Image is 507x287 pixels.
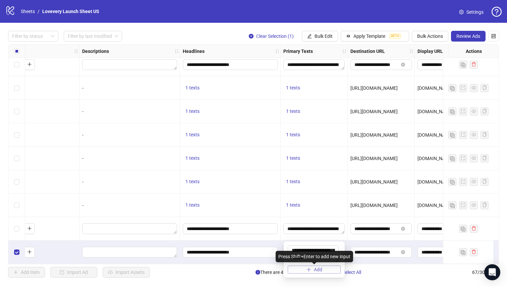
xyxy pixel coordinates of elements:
span: setting [459,10,464,14]
div: Select row 61 [8,100,25,123]
strong: Destination URL [350,48,385,55]
a: Settings [454,7,489,17]
span: - [82,85,83,91]
span: [URL][DOMAIN_NAME] [350,156,398,161]
span: 1 texts [185,132,200,137]
div: Resize Descriptions column [178,45,180,58]
button: Duplicate [448,107,456,116]
strong: Primary Texts [283,48,313,55]
span: - [82,179,83,185]
div: Select row 62 [8,123,25,147]
button: 1 texts [283,107,303,116]
strong: Actions [466,48,482,55]
button: Duplicate [448,131,456,139]
div: Edit values [82,223,177,234]
button: Duplicate [448,178,456,186]
button: Review Ads [451,31,486,42]
button: close-circle [401,250,405,254]
span: export [461,109,465,114]
button: 1 texts [183,84,202,92]
span: export [461,203,465,207]
div: Select all rows [8,45,25,58]
span: [DOMAIN_NAME] [417,132,453,138]
span: 1 texts [185,155,200,161]
span: - [82,203,83,208]
div: Press Shift+Enter to add new input [276,251,353,262]
span: holder [280,49,284,54]
button: close-circle [401,227,405,231]
span: export [461,132,465,137]
span: BETA [389,33,401,39]
li: / [38,8,40,15]
div: Edit values [82,59,177,70]
button: Add Item [8,267,45,278]
span: eye [471,179,476,184]
button: close-circle [401,63,405,67]
button: 1 texts [283,84,303,92]
span: There are 4 Ads ready to be reviewed. [256,267,367,278]
span: plus [27,249,32,254]
span: holder [347,49,351,54]
button: Duplicate [459,225,467,233]
span: 1 texts [286,202,300,208]
span: [DOMAIN_NAME] [417,179,453,185]
span: holder [179,49,184,54]
button: Add [24,223,35,234]
div: Select row 65 [8,194,25,217]
span: eye [471,156,476,160]
div: Select row 66 [8,217,25,240]
span: [URL][DOMAIN_NAME] [350,85,398,91]
span: 1 texts [286,85,300,90]
button: 1 texts [183,107,202,116]
button: Import Assets [103,267,150,278]
span: eye [471,203,476,207]
button: Apply TemplateBETA [341,31,409,42]
span: holder [409,49,414,54]
span: close-circle [249,34,253,39]
span: 1 texts [286,155,300,161]
span: [DOMAIN_NAME] [417,85,453,91]
span: [URL][DOMAIN_NAME] [350,132,398,138]
button: 1 texts [283,201,303,209]
div: Select row 67 [8,240,25,264]
div: Edit values [283,223,345,234]
span: export [461,156,465,160]
a: Lovevery Launch Sheet US [41,8,101,15]
button: 1 texts [283,154,303,162]
span: - [82,109,83,114]
button: Clear Selection (1) [243,31,299,42]
div: Edit values [283,247,345,258]
span: info-circle [256,270,260,275]
span: Review Ads [456,33,480,39]
span: holder [174,49,179,54]
span: 67 / 300 items [472,269,499,276]
div: Open Intercom Messenger [484,264,500,280]
span: holder [78,49,83,54]
span: [URL][DOMAIN_NAME] [350,203,398,208]
span: holder [342,49,347,54]
button: Configure table settings [488,31,499,42]
span: 1 texts [286,109,300,114]
div: Edit values [183,223,278,234]
div: Edit values [283,59,345,70]
span: [URL][DOMAIN_NAME] [350,109,398,114]
span: 1 texts [185,202,200,208]
span: - [82,132,83,138]
div: Select row 60 [8,76,25,100]
button: 1 texts [283,178,303,186]
span: plus [27,226,32,231]
span: Bulk Actions [417,33,443,39]
span: holder [275,49,280,54]
button: Select All [337,267,367,278]
button: Add [288,266,341,274]
span: export [461,179,465,184]
a: Sheets [19,8,36,15]
span: control [491,34,496,39]
strong: Headlines [183,48,205,55]
span: [DOMAIN_NAME] [417,156,453,161]
span: Bulk Edit [315,33,333,39]
div: Select row 59 [8,53,25,76]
